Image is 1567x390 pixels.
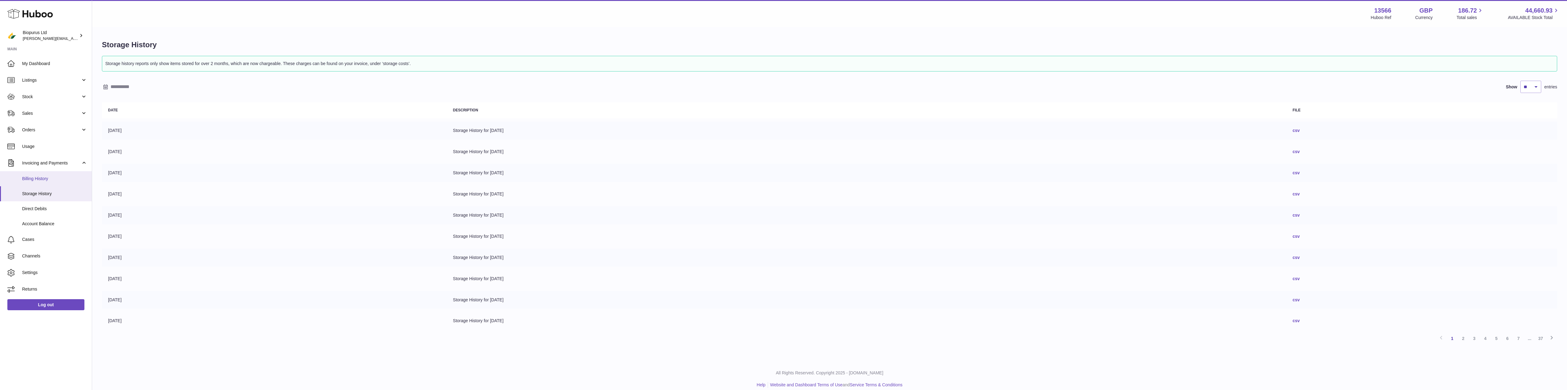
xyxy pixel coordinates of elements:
[1293,108,1301,112] strong: File
[770,382,843,387] a: Website and Dashboard Terms of Use
[22,191,87,197] span: Storage History
[22,127,81,133] span: Orders
[1419,6,1433,15] strong: GBP
[1525,6,1553,15] span: 44,660.93
[22,253,87,259] span: Channels
[1524,333,1535,344] span: ...
[447,122,1286,140] td: Storage History for [DATE]
[1293,191,1300,196] a: csv
[768,382,902,388] li: and
[1502,333,1513,344] a: 6
[22,176,87,182] span: Billing History
[1458,6,1477,15] span: 186.72
[22,221,87,227] span: Account Balance
[850,382,902,387] a: Service Terms & Conditions
[7,299,84,310] a: Log out
[22,94,81,100] span: Stock
[447,206,1286,224] td: Storage History for [DATE]
[22,206,87,212] span: Direct Debits
[1293,170,1300,175] a: csv
[447,291,1286,309] td: Storage History for [DATE]
[102,40,1557,50] h1: Storage History
[102,206,447,224] td: [DATE]
[1415,15,1433,21] div: Currency
[1293,297,1300,302] a: csv
[102,291,447,309] td: [DATE]
[105,59,1554,68] p: Storage history reports only show items stored for over 2 months, which are now chargeable. These...
[1371,15,1391,21] div: Huboo Ref
[102,164,447,182] td: [DATE]
[1293,276,1300,281] a: csv
[22,237,87,242] span: Cases
[108,108,118,112] strong: Date
[22,286,87,292] span: Returns
[22,270,87,276] span: Settings
[1293,234,1300,239] a: csv
[1456,15,1484,21] span: Total sales
[447,143,1286,161] td: Storage History for [DATE]
[1293,318,1300,323] a: csv
[1447,333,1458,344] a: 1
[453,108,478,112] strong: Description
[1508,6,1560,21] a: 44,660.93 AVAILABLE Stock Total
[1469,333,1480,344] a: 3
[1456,6,1484,21] a: 186.72 Total sales
[7,31,17,40] img: peter@biopurus.co.uk
[102,270,447,288] td: [DATE]
[102,249,447,267] td: [DATE]
[1508,15,1560,21] span: AVAILABLE Stock Total
[447,270,1286,288] td: Storage History for [DATE]
[1374,6,1391,15] strong: 13566
[23,30,78,41] div: Biopurus Ltd
[1506,84,1517,90] label: Show
[447,227,1286,245] td: Storage History for [DATE]
[1535,333,1546,344] a: 37
[22,110,81,116] span: Sales
[23,36,123,41] span: [PERSON_NAME][EMAIL_ADDRESS][DOMAIN_NAME]
[1293,255,1300,260] a: csv
[1513,333,1524,344] a: 7
[102,185,447,203] td: [DATE]
[102,312,447,330] td: [DATE]
[22,77,81,83] span: Listings
[1293,213,1300,218] a: csv
[447,164,1286,182] td: Storage History for [DATE]
[1293,149,1300,154] a: csv
[1544,84,1557,90] span: entries
[102,143,447,161] td: [DATE]
[447,185,1286,203] td: Storage History for [DATE]
[1458,333,1469,344] a: 2
[102,227,447,245] td: [DATE]
[1293,128,1300,133] a: csv
[447,312,1286,330] td: Storage History for [DATE]
[22,144,87,149] span: Usage
[97,370,1562,376] p: All Rights Reserved. Copyright 2025 - [DOMAIN_NAME]
[22,160,81,166] span: Invoicing and Payments
[757,382,766,387] a: Help
[102,122,447,140] td: [DATE]
[22,61,87,67] span: My Dashboard
[447,249,1286,267] td: Storage History for [DATE]
[1480,333,1491,344] a: 4
[1491,333,1502,344] a: 5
